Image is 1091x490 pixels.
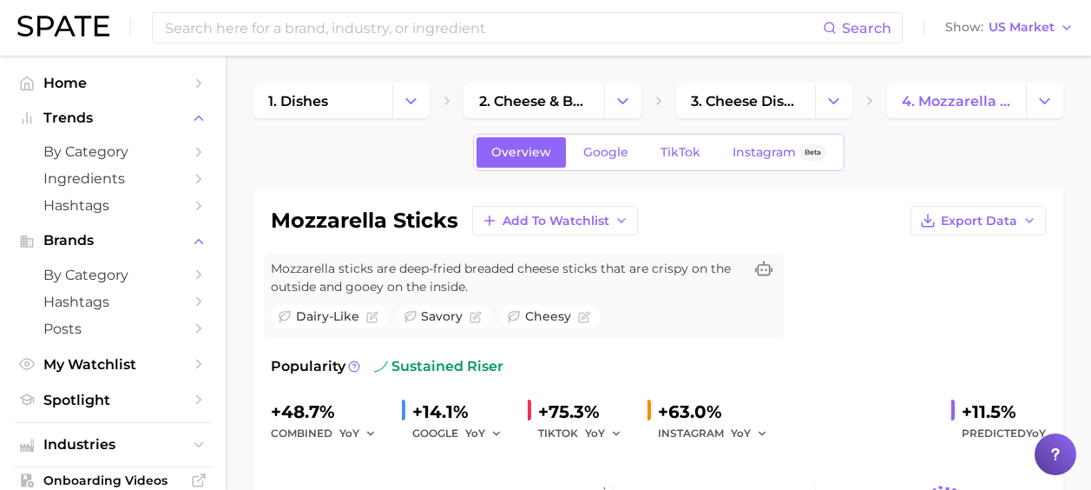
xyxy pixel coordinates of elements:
div: combined [271,423,388,444]
button: ShowUS Market [941,17,1078,39]
a: Ingredients [14,165,212,192]
span: US Market [989,23,1055,32]
a: 3. cheese dishes [676,83,815,118]
span: Add to Watchlist [503,214,609,228]
div: +11.5% [962,398,1046,426]
span: Home [43,75,182,91]
div: INSTAGRAM [658,423,779,444]
button: Industries [14,432,212,458]
button: YoY [585,423,622,444]
a: by Category [14,138,212,165]
span: Hashtags [43,294,182,310]
span: YoY [465,426,485,440]
a: Posts [14,315,212,342]
div: +75.3% [538,398,634,426]
button: Change Category [815,83,852,118]
button: Brands [14,228,212,254]
h1: mozzarella sticks [271,210,458,231]
div: +48.7% [271,398,388,426]
span: dairy-like [296,308,359,326]
button: Change Category [604,83,641,118]
button: Flag as miscategorized or irrelevant [578,311,590,323]
span: Beta [805,145,821,160]
button: YoY [465,423,503,444]
button: Flag as miscategorized or irrelevant [470,311,482,323]
span: Instagram [733,145,796,160]
a: Google [569,137,643,168]
span: Ingredients [43,170,182,187]
a: 2. cheese & butter dishes [464,83,603,118]
span: Search [842,20,891,36]
span: Hashtags [43,197,182,214]
span: Spotlight [43,392,182,408]
span: 1. dishes [268,93,328,109]
span: Trends [43,110,182,126]
span: YoY [339,426,359,440]
img: SPATE [17,16,109,36]
span: Overview [491,145,551,160]
span: TikTok [661,145,700,160]
a: by Category [14,262,212,288]
span: 2. cheese & butter dishes [479,93,588,109]
div: TIKTOK [538,423,634,444]
span: Popularity [271,356,345,377]
button: Flag as miscategorized or irrelevant [366,311,378,323]
button: Add to Watchlist [472,206,638,235]
span: Mozzarella sticks are deep-fried breaded cheese sticks that are crispy on the outside and gooey o... [271,260,743,296]
span: cheesy [525,308,571,326]
span: Posts [43,321,182,337]
a: TikTok [646,137,715,168]
button: Trends [14,105,212,131]
a: Home [14,70,212,96]
span: YoY [1026,427,1046,440]
div: +14.1% [412,398,514,426]
span: by Category [43,143,182,160]
span: 4. mozzarella sticks [902,93,1011,109]
button: Export Data [910,206,1046,235]
a: Hashtags [14,288,212,315]
span: Onboarding Videos [43,473,182,488]
a: Overview [476,137,566,168]
a: 1. dishes [253,83,392,118]
span: Google [583,145,628,160]
a: InstagramBeta [718,137,841,168]
span: savory [421,308,463,326]
span: Export Data [941,214,1017,228]
button: Change Category [392,83,430,118]
div: +63.0% [658,398,779,426]
a: My Watchlist [14,351,212,378]
span: Industries [43,437,182,453]
button: Change Category [1026,83,1063,118]
span: My Watchlist [43,356,182,373]
button: YoY [339,423,377,444]
a: Spotlight [14,387,212,414]
a: 4. mozzarella sticks [887,83,1026,118]
img: sustained riser [374,360,388,374]
span: by Category [43,267,182,283]
span: YoY [585,426,605,440]
span: Predicted [962,423,1046,444]
span: sustained riser [374,356,503,377]
button: YoY [731,423,768,444]
span: 3. cheese dishes [691,93,800,109]
input: Search here for a brand, industry, or ingredient [163,13,823,43]
div: GOOGLE [412,423,514,444]
a: Hashtags [14,192,212,219]
span: Show [945,23,983,32]
span: YoY [731,426,751,440]
span: Brands [43,233,182,248]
